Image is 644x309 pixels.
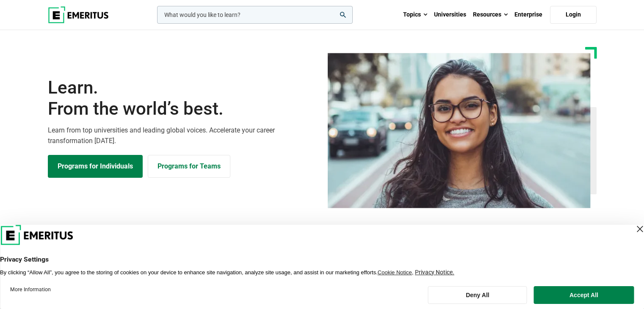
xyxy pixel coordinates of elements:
a: Login [550,6,597,24]
img: Learn from the world's best [328,53,591,208]
input: woocommerce-product-search-field-0 [157,6,353,24]
h1: Learn. [48,77,317,120]
span: From the world’s best. [48,98,317,119]
a: Explore Programs [48,155,143,178]
p: Learn from top universities and leading global voices. Accelerate your career transformation [DATE]. [48,125,317,146]
a: Explore for Business [148,155,230,178]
